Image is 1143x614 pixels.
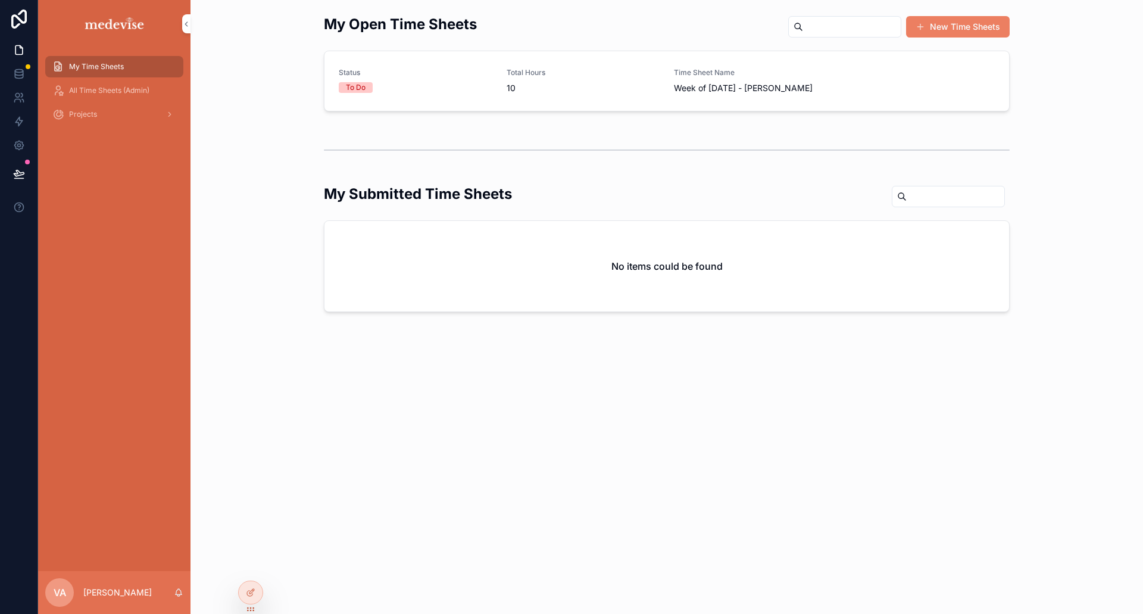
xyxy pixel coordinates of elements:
[324,14,477,34] h2: My Open Time Sheets
[69,110,97,119] span: Projects
[906,16,1010,38] button: New Time Sheets
[54,585,66,600] span: VA
[69,86,149,95] span: All Time Sheets (Admin)
[69,62,124,71] span: My Time Sheets
[324,51,1009,111] a: StatusTo DoTotal Hours10Time Sheet NameWeek of [DATE] - [PERSON_NAME]
[83,14,146,33] img: App logo
[324,184,512,204] h2: My Submitted Time Sheets
[611,259,723,273] h2: No items could be found
[339,68,492,77] span: Status
[45,104,183,125] a: Projects
[507,68,660,77] span: Total Hours
[45,56,183,77] a: My Time Sheets
[38,48,190,141] div: scrollable content
[507,82,660,94] span: 10
[674,82,827,94] span: Week of [DATE] - [PERSON_NAME]
[674,68,827,77] span: Time Sheet Name
[346,82,366,93] div: To Do
[45,80,183,101] a: All Time Sheets (Admin)
[83,587,152,599] p: [PERSON_NAME]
